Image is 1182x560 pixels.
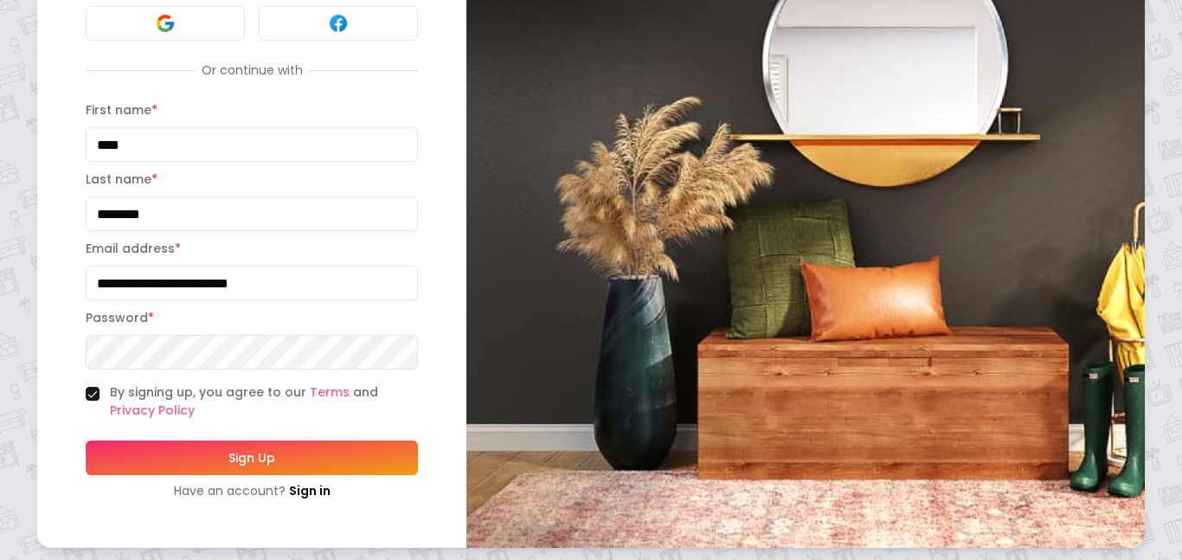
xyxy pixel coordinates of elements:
[86,101,157,119] label: First name
[328,13,349,34] img: Facebook signin
[310,383,350,401] a: Terms
[86,482,418,499] div: Have an account?
[110,383,418,420] label: By signing up, you agree to our and
[195,61,310,79] span: Or continue with
[289,482,331,499] a: Sign in
[86,309,154,326] label: Password
[86,240,181,257] label: Email address
[110,402,195,419] a: Privacy Policy
[86,171,157,188] label: Last name
[86,441,418,475] button: Sign Up
[155,13,176,34] img: Google signin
